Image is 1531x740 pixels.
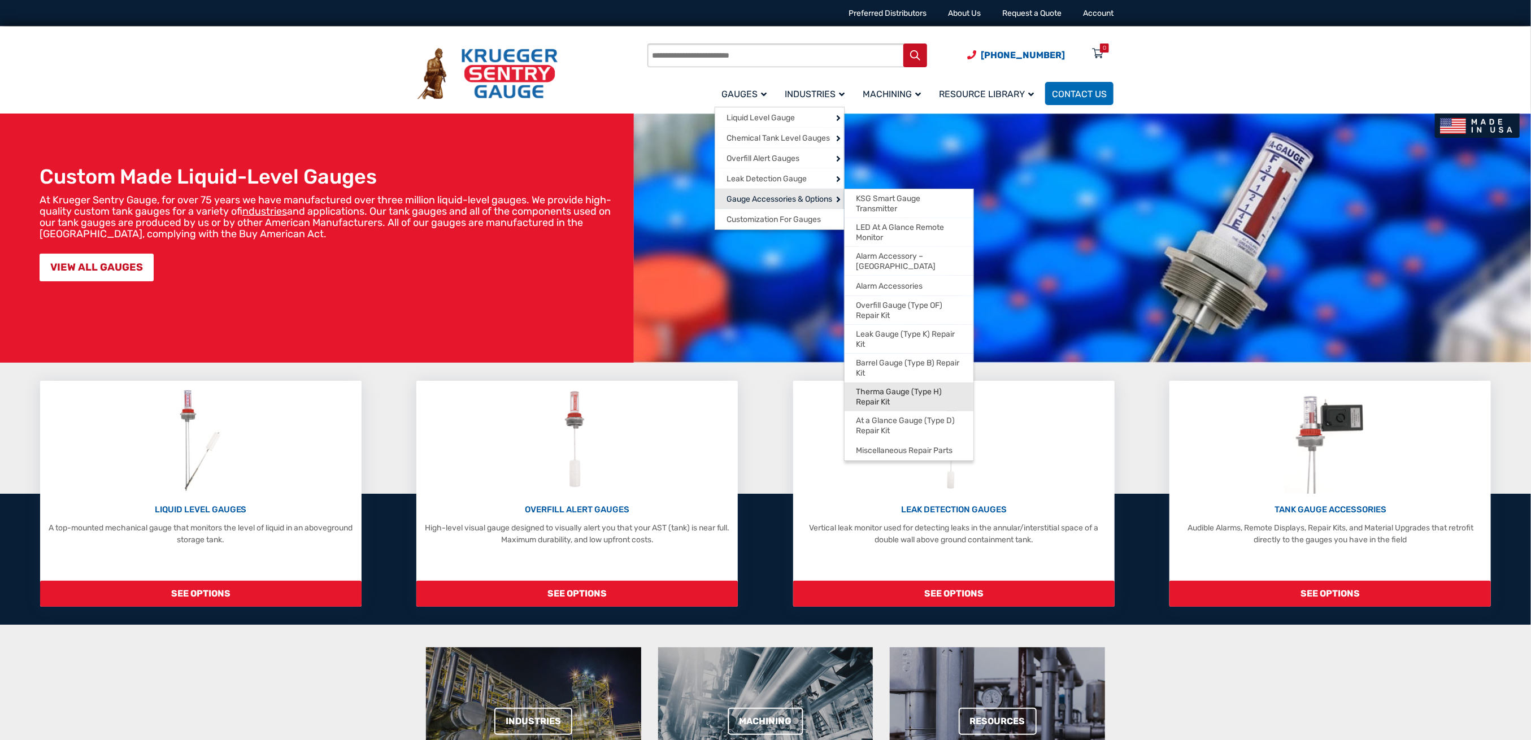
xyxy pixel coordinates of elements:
[40,581,362,607] span: SEE OPTIONS
[845,411,973,440] a: At a Glance Gauge (Type D) Repair Kit
[1175,522,1485,546] p: Audible Alarms, Remote Displays, Repair Kits, and Material Upgrades that retrofit directly to the...
[1002,8,1062,18] a: Request a Quote
[46,522,356,546] p: A top-mounted mechanical gauge that monitors the level of liquid in an aboveground storage tank.
[845,276,973,296] a: Alarm Accessories
[715,128,844,148] a: Chemical Tank Level Gauges
[40,194,628,240] p: At Krueger Sentry Gauge, for over 75 years we have manufactured over three million liquid-level g...
[1169,581,1491,607] span: SEE OPTIONS
[40,254,154,281] a: VIEW ALL GAUGES
[799,522,1109,546] p: Vertical leak monitor used for detecting leaks in the annular/interstitial space of a double wall...
[715,148,844,168] a: Overfill Alert Gauges
[727,154,799,164] span: Overfill Alert Gauges
[856,358,962,378] span: Barrel Gauge (Type B) Repair Kit
[1045,82,1114,105] a: Contact Us
[1052,89,1107,99] span: Contact Us
[1103,43,1106,53] div: 0
[845,440,973,460] a: Miscellaneous Repair Parts
[727,113,795,123] span: Liquid Level Gauge
[715,107,844,128] a: Liquid Level Gauge
[845,218,973,247] a: LED At A Glance Remote Monitor
[715,189,844,209] a: Gauge Accessories & Options
[416,381,738,607] a: Overfill Alert Gauges OVERFILL ALERT GAUGES High-level visual gauge designed to visually alert yo...
[422,522,732,546] p: High-level visual gauge designed to visually alert you that your AST (tank) is near full. Maximum...
[1285,386,1376,494] img: Tank Gauge Accessories
[1083,8,1114,18] a: Account
[46,503,356,516] p: LIQUID LEVEL GAUGES
[939,89,1034,99] span: Resource Library
[959,708,1037,735] a: Resources
[932,80,1045,107] a: Resource Library
[40,381,362,607] a: Liquid Level Gauges LIQUID LEVEL GAUGES A top-mounted mechanical gauge that monitors the level of...
[845,189,973,218] a: KSG Smart Gauge Transmitter
[785,89,845,99] span: Industries
[856,416,962,436] span: At a Glance Gauge (Type D) Repair Kit
[856,251,962,271] span: Alarm Accessory – [GEOGRAPHIC_DATA]
[552,386,602,494] img: Overfill Alert Gauges
[494,708,572,735] a: Industries
[856,329,962,349] span: Leak Gauge (Type K) Repair Kit
[1169,381,1491,607] a: Tank Gauge Accessories TANK GAUGE ACCESSORIES Audible Alarms, Remote Displays, Repair Kits, and M...
[863,89,921,99] span: Machining
[845,382,973,411] a: Therma Gauge (Type H) Repair Kit
[856,194,962,214] span: KSG Smart Gauge Transmitter
[422,503,732,516] p: OVERFILL ALERT GAUGES
[416,581,738,607] span: SEE OPTIONS
[799,503,1109,516] p: LEAK DETECTION GAUGES
[727,174,807,184] span: Leak Detection Gauge
[948,8,981,18] a: About Us
[715,168,844,189] a: Leak Detection Gauge
[856,281,923,291] span: Alarm Accessories
[40,164,628,189] h1: Custom Made Liquid-Level Gauges
[727,215,821,225] span: Customization For Gauges
[721,89,767,99] span: Gauges
[856,223,962,242] span: LED At A Glance Remote Monitor
[715,80,778,107] a: Gauges
[793,381,1115,607] a: Leak Detection Gauges LEAK DETECTION GAUGES Vertical leak monitor used for detecting leaks in the...
[856,80,932,107] a: Machining
[845,247,973,276] a: Alarm Accessory – [GEOGRAPHIC_DATA]
[727,133,830,143] span: Chemical Tank Level Gauges
[845,354,973,382] a: Barrel Gauge (Type B) Repair Kit
[981,50,1065,60] span: [PHONE_NUMBER]
[417,48,558,100] img: Krueger Sentry Gauge
[967,48,1065,62] a: Phone Number (920) 434-8860
[845,296,973,325] a: Overfill Gauge (Type OF) Repair Kit
[728,708,803,735] a: Machining
[715,209,844,229] a: Customization For Gauges
[845,325,973,354] a: Leak Gauge (Type K) Repair Kit
[793,581,1115,607] span: SEE OPTIONS
[778,80,856,107] a: Industries
[1435,114,1520,138] img: Made In USA
[856,446,952,456] span: Miscellaneous Repair Parts
[171,386,230,494] img: Liquid Level Gauges
[856,387,962,407] span: Therma Gauge (Type H) Repair Kit
[849,8,927,18] a: Preferred Distributors
[1175,503,1485,516] p: TANK GAUGE ACCESSORIES
[634,114,1531,363] img: bg_hero_bannerksentry
[727,194,832,204] span: Gauge Accessories & Options
[856,301,962,320] span: Overfill Gauge (Type OF) Repair Kit
[242,205,287,217] a: industries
